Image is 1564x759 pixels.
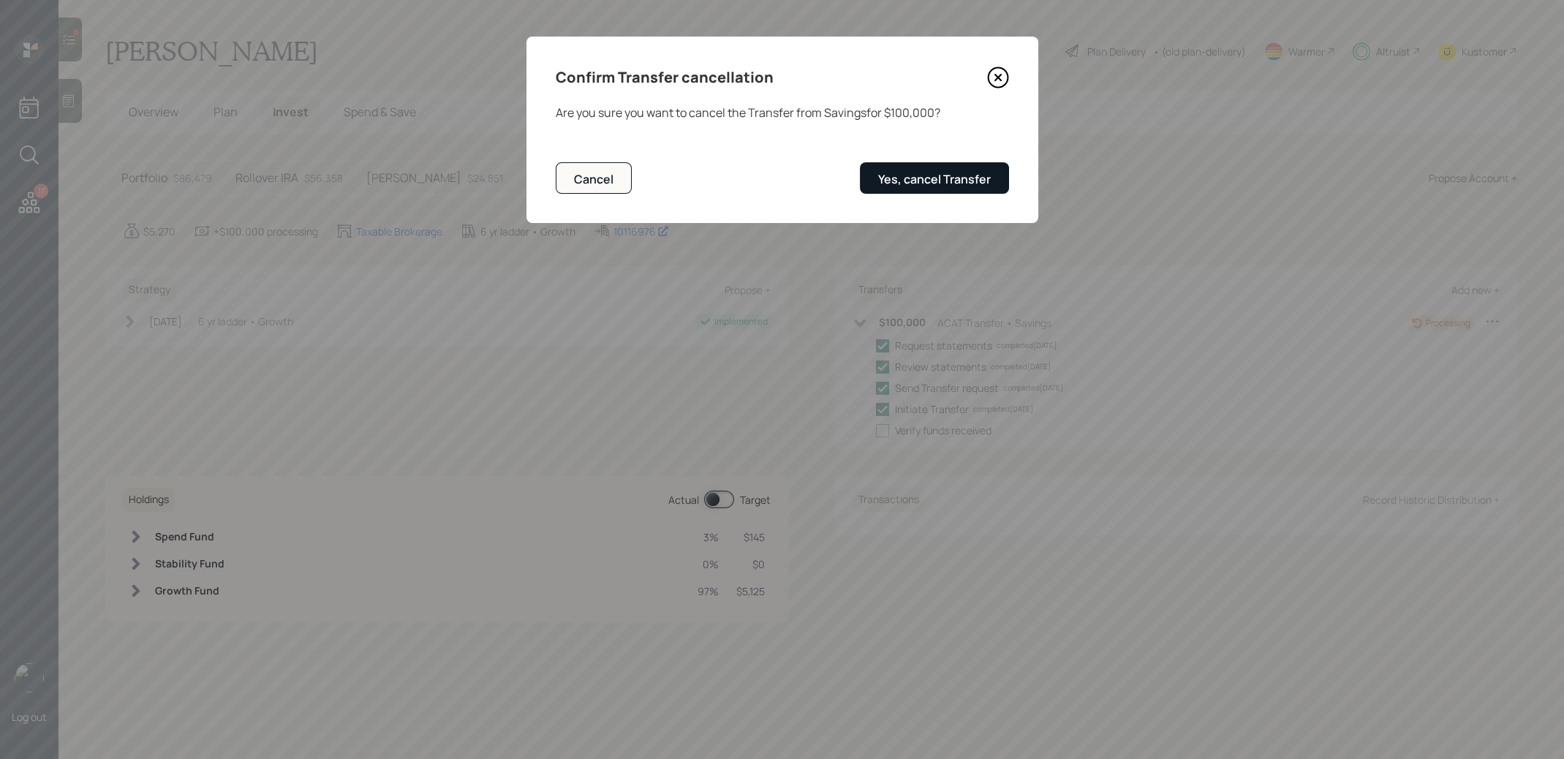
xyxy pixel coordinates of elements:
[556,66,774,89] h4: Confirm Transfer cancellation
[556,162,632,194] button: Cancel
[878,171,991,187] div: Yes, cancel Transfer
[860,162,1009,194] button: Yes, cancel Transfer
[574,171,613,187] div: Cancel
[556,104,1009,121] div: Are you sure you want to cancel the Transfer from Savings for $100,000 ?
